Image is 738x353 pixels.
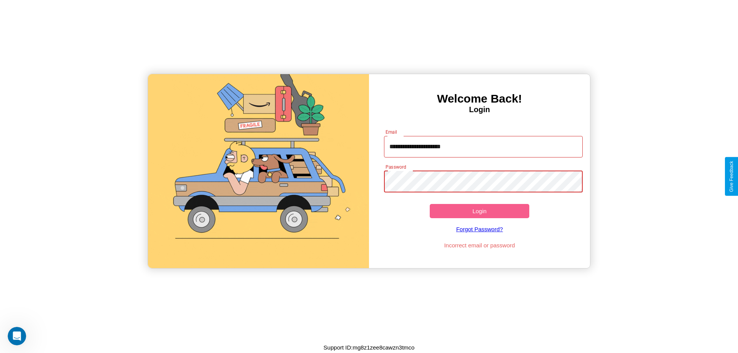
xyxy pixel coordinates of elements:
h3: Welcome Back! [369,92,590,105]
div: Give Feedback [729,161,734,192]
img: gif [148,74,369,268]
p: Incorrect email or password [380,240,579,250]
button: Login [430,204,529,218]
h4: Login [369,105,590,114]
iframe: Intercom live chat [8,327,26,345]
p: Support ID: mg8z1zee8cawzn3tmco [324,342,415,353]
a: Forgot Password? [380,218,579,240]
label: Password [386,164,406,170]
label: Email [386,129,397,135]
